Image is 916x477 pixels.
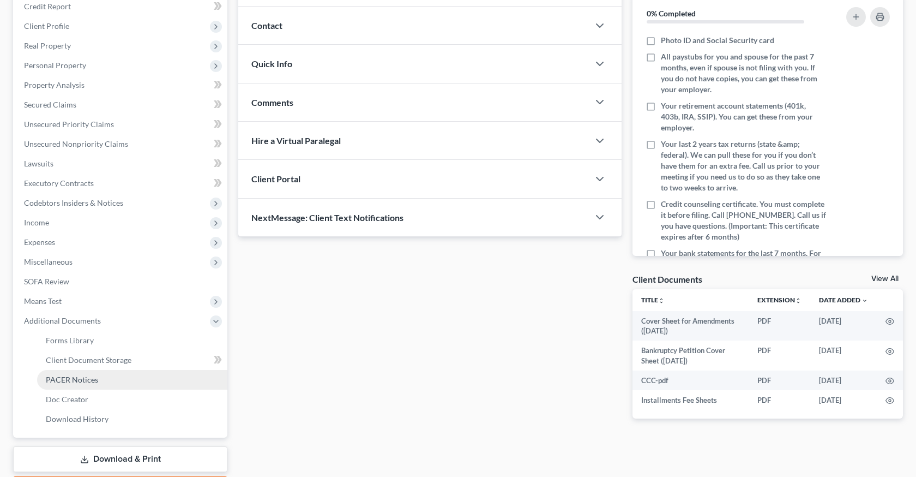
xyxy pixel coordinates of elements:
span: Your last 2 years tax returns (state &amp; federal). We can pull these for you if you don’t have ... [661,139,826,193]
span: PACER Notices [46,375,98,384]
span: Secured Claims [24,100,76,109]
span: Comments [251,97,293,108]
td: [DATE] [810,341,877,371]
a: Download History [37,409,227,429]
td: [DATE] [810,371,877,390]
td: [DATE] [810,390,877,410]
span: All paystubs for you and spouse for the past 7 months, even if spouse is not filing with you. If ... [661,51,826,95]
a: Property Analysis [15,75,227,95]
span: Photo ID and Social Security card [661,35,774,46]
a: Extensionunfold_more [757,296,801,304]
span: Means Test [24,296,62,306]
td: Bankruptcy Petition Cover Sheet ([DATE]) [632,341,749,371]
span: Executory Contracts [24,178,94,188]
span: Lawsuits [24,159,53,168]
span: Property Analysis [24,80,85,90]
a: PACER Notices [37,370,227,390]
a: Titleunfold_more [641,296,665,304]
a: SOFA Review [15,272,227,291]
span: NextMessage: Client Text Notifications [251,212,403,223]
span: SOFA Review [24,277,69,286]
span: Income [24,218,49,227]
i: expand_more [861,297,868,304]
span: Miscellaneous [24,257,73,266]
a: Executory Contracts [15,174,227,193]
td: Cover Sheet for Amendments ([DATE]) [632,311,749,341]
span: Expenses [24,237,55,247]
span: Download History [46,414,109,424]
span: Unsecured Priority Claims [24,120,114,129]
a: Download & Print [13,446,227,472]
span: Client Portal [251,174,300,184]
span: Credit counseling certificate. You must complete it before filing. Call [PHONE_NUMBER]. Call us i... [661,199,826,242]
span: Client Profile [24,21,69,31]
i: unfold_more [658,297,665,304]
td: CCC-pdf [632,371,749,390]
td: [DATE] [810,311,877,341]
a: Secured Claims [15,95,227,115]
span: Real Property [24,41,71,50]
span: Personal Property [24,61,86,70]
div: Client Documents [632,273,702,285]
a: Forms Library [37,331,227,350]
span: Unsecured Nonpriority Claims [24,139,128,148]
a: Unsecured Priority Claims [15,115,227,134]
span: Your retirement account statements (401k, 403b, IRA, SSIP). You can get these from your employer. [661,100,826,133]
span: Credit Report [24,2,71,11]
a: View All [871,275,899,283]
td: PDF [749,341,810,371]
a: Unsecured Nonpriority Claims [15,134,227,154]
span: Hire a Virtual Paralegal [251,135,341,146]
a: Date Added expand_more [819,296,868,304]
span: Quick Info [251,58,292,69]
span: Codebtors Insiders & Notices [24,198,123,207]
td: PDF [749,371,810,390]
span: Your bank statements for the last 7 months. For all accounts. [661,248,826,270]
a: Client Document Storage [37,350,227,370]
span: Forms Library [46,336,94,345]
a: Doc Creator [37,390,227,409]
td: PDF [749,311,810,341]
a: Lawsuits [15,154,227,174]
i: unfold_more [795,297,801,304]
span: Client Document Storage [46,355,131,365]
td: Installments Fee Sheets [632,390,749,410]
span: Doc Creator [46,395,88,404]
span: Contact [251,20,282,31]
td: PDF [749,390,810,410]
strong: 0% Completed [647,9,696,18]
span: Additional Documents [24,316,101,325]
